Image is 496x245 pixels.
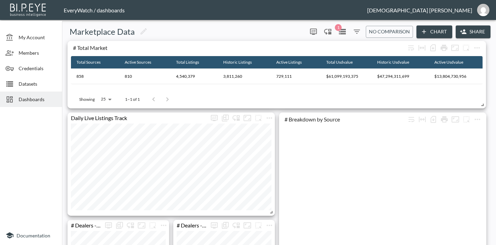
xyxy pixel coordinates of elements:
button: Share [456,25,490,38]
span: Chart settings [264,113,275,124]
div: Number of rows selected for download: 1 [427,42,438,53]
span: Display settings [308,26,319,37]
th: 3,811,260 [218,69,271,84]
div: Total Listings [176,58,199,66]
span: No comparison [369,28,410,36]
div: Show chart as table [220,113,231,124]
div: # Dealers - TOP 20 by USD value (active listings) [173,222,209,228]
span: Attach chart to a group [147,221,158,228]
button: more [472,42,483,53]
span: Members [19,49,56,56]
button: more [253,113,264,124]
span: Chart settings [158,220,169,231]
button: more [264,220,275,231]
span: Historic Usdvalue [377,58,418,66]
div: Show chart as table [220,220,231,231]
button: more [253,220,264,231]
th: 858 [71,69,119,84]
div: Active Usdvalue [434,58,463,66]
button: Fullscreen [136,220,147,231]
div: Enable/disable chart dragging [231,220,242,231]
div: Enable/disable chart dragging [231,113,242,124]
div: EveryWatch / dashboards [64,7,367,13]
div: # Total Market [73,44,405,51]
span: Dashboards [19,96,56,103]
p: Showing [79,96,95,102]
span: Active Sources [125,58,160,66]
th: 4,540,379 [170,69,218,84]
span: Attach chart to a group [253,114,264,120]
span: Attach chart to a group [253,221,264,228]
div: Enable/disable chart dragging [322,26,333,37]
span: Active Listings [276,58,311,66]
img: bipeye-logo [9,2,48,17]
span: Documentation [17,233,50,238]
span: Chart settings [472,114,483,125]
button: more [264,113,275,124]
span: Credentials [19,65,56,72]
span: Display settings [103,220,114,231]
div: Total Sources [76,58,101,66]
button: Datasets [337,26,348,37]
svg: Edit [139,27,148,35]
th: 729,111 [271,69,321,84]
img: b0851220ef7519462eebfaf84ab7640e [477,4,489,16]
div: # Breakdown by Source [285,116,406,122]
div: # Dealers - TOP 20 by active listing count [68,222,103,228]
span: Display settings [209,113,220,124]
button: Fullscreen [450,114,461,125]
button: more [147,220,158,231]
th: $13,804,730,956 [429,69,483,84]
h5: Marketplace Data [70,26,135,37]
span: Attach chart to a group [461,44,472,50]
button: vishnu@everywatch.com [472,2,494,18]
div: Toggle table layout between fixed and auto (default: auto) [417,114,428,125]
button: No comparison [366,26,413,38]
span: Datasets [19,80,56,87]
div: Print [439,114,450,125]
div: Active Listings [276,58,302,66]
div: Total Usdvalue [326,58,353,66]
button: more [209,220,220,231]
th: 810 [119,69,170,84]
span: 1 [335,24,342,31]
span: Total Sources [76,58,110,66]
div: Daily Live Listings Track [68,115,209,121]
div: Show chart as table [114,220,125,231]
div: Wrap text [406,114,417,125]
span: Chart settings [264,220,275,231]
div: Number of rows selected for download: 0 [428,114,439,125]
th: $47,294,311,699 [372,69,429,84]
button: more [461,42,472,53]
button: Filters [351,26,362,37]
button: more [461,114,472,125]
span: Total Usdvalue [326,58,362,66]
div: Toggle table layout between fixed and auto (default: auto) [416,42,427,53]
div: Wrap text [405,42,416,53]
span: Total Listings [176,58,208,66]
button: Fullscreen [449,42,461,53]
div: Print [438,42,449,53]
th: $61,099,193,375 [321,69,372,84]
div: 25 [97,95,114,104]
p: 1–1 of 1 [125,96,140,102]
a: Documentation [6,231,56,239]
span: Display settings [209,220,220,231]
button: Fullscreen [242,220,253,231]
div: Active Sources [125,58,151,66]
button: more [158,220,169,231]
button: more [209,113,220,124]
div: [DEMOGRAPHIC_DATA] [PERSON_NAME] [367,7,472,13]
div: Historic Listings [223,58,252,66]
div: Historic Usdvalue [377,58,409,66]
button: Fullscreen [242,113,253,124]
span: Historic Listings [223,58,261,66]
span: My Account [19,34,56,41]
span: Attach chart to a group [461,115,472,122]
span: Chart settings [472,42,483,53]
div: Enable/disable chart dragging [125,220,136,231]
span: Active Usdvalue [434,58,472,66]
button: more [308,26,319,37]
button: more [472,114,483,125]
button: Chart [416,25,452,38]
